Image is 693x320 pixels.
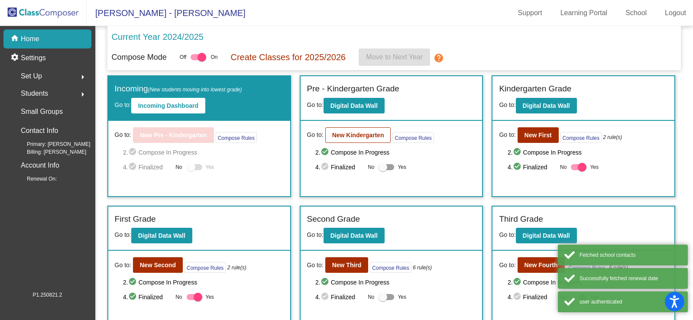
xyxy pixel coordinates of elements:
b: New Kindergarten [332,132,384,139]
label: Third Grade [499,213,543,226]
span: Move to Next Year [366,53,423,61]
button: Compose Rules [560,132,602,143]
span: Go to: [499,101,515,108]
span: No [175,163,182,171]
a: Support [511,6,549,20]
button: Compose Rules [567,262,608,273]
i: 6 rule(s) [609,264,628,272]
button: New Fourth [518,257,565,273]
span: Go to: [499,130,515,139]
span: 4. Finalized [315,162,363,172]
span: Go to: [307,261,324,270]
span: Renewal On: [13,175,57,183]
span: Billing: [PERSON_NAME] [13,148,86,156]
label: Pre - Kindergarten Grade [307,83,399,95]
mat-icon: check_circle [513,162,523,172]
span: 2. Compose In Progress [123,277,283,288]
mat-icon: check_circle [321,162,331,172]
b: Digital Data Wall [330,232,378,239]
span: [PERSON_NAME] - [PERSON_NAME] [87,6,246,20]
p: Home [21,34,39,44]
button: Incoming Dashboard [131,98,205,113]
span: Yes [590,162,599,172]
label: Second Grade [307,213,360,226]
i: 6 rule(s) [413,264,432,272]
span: Go to: [307,130,324,139]
button: Compose Rules [185,262,226,273]
mat-icon: check_circle [128,162,139,172]
b: Digital Data Wall [523,102,570,109]
button: Digital Data Wall [516,98,577,113]
mat-icon: help [434,53,444,63]
button: Compose Rules [392,132,434,143]
mat-icon: check_circle [321,147,331,158]
span: No [560,163,567,171]
span: No [368,293,374,301]
span: Go to: [115,101,131,108]
a: Learning Portal [554,6,615,20]
span: Off [180,53,187,61]
span: On [210,53,217,61]
button: New Kindergarten [325,127,391,143]
span: (New students moving into lowest grade) [148,87,242,93]
label: First Grade [115,213,156,226]
p: Create Classes for 2025/2026 [230,51,346,64]
mat-icon: check_circle [321,277,331,288]
b: New Third [332,262,362,268]
button: New Third [325,257,369,273]
mat-icon: arrow_right [78,89,88,100]
button: Compose Rules [370,262,411,273]
mat-icon: check_circle [128,277,139,288]
p: Settings [21,53,46,63]
span: Go to: [307,231,324,238]
p: Contact Info [21,125,58,137]
b: New First [525,132,552,139]
a: School [619,6,654,20]
b: Digital Data Wall [330,102,378,109]
span: 2. Compose In Progress [315,277,476,288]
label: Incoming [115,83,242,95]
span: 4. Finalized [123,292,171,302]
span: Go to: [115,261,131,270]
b: New Second [140,262,176,268]
mat-icon: check_circle [513,292,523,302]
i: 2 rule(s) [603,133,622,141]
span: 4. Finalized [315,292,363,302]
p: Small Groups [21,106,63,118]
span: Yes [206,162,214,172]
mat-icon: check_circle [128,292,139,302]
span: No [175,293,182,301]
p: Current Year 2024/2025 [112,30,204,43]
mat-icon: check_circle [128,147,139,158]
span: Set Up [21,70,42,82]
span: Go to: [115,130,131,139]
span: Yes [398,292,406,302]
span: Go to: [499,231,515,238]
button: Digital Data Wall [516,228,577,243]
span: No [368,163,374,171]
mat-icon: arrow_right [78,72,88,82]
button: New First [518,127,559,143]
span: 2. Compose In Progress [123,147,283,158]
p: Compose Mode [112,52,167,63]
span: 4. Finalized [508,162,556,172]
b: Digital Data Wall [523,232,570,239]
mat-icon: check_circle [513,147,523,158]
span: Go to: [499,261,515,270]
span: 4. Finalized [508,292,556,302]
span: Yes [206,292,214,302]
span: 4. Finalized [123,162,171,172]
button: Digital Data Wall [324,98,385,113]
mat-icon: check_circle [513,277,523,288]
label: Kindergarten Grade [499,83,571,95]
b: New Pre - Kindergarten [140,132,207,139]
b: New Fourth [525,262,558,268]
a: Logout [658,6,693,20]
span: 2. Compose In Progress [315,147,476,158]
span: Go to: [115,231,131,238]
button: New Pre - Kindergarten [133,127,214,143]
mat-icon: check_circle [321,292,331,302]
mat-icon: settings [10,53,21,63]
button: Digital Data Wall [324,228,385,243]
button: Compose Rules [216,132,257,143]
